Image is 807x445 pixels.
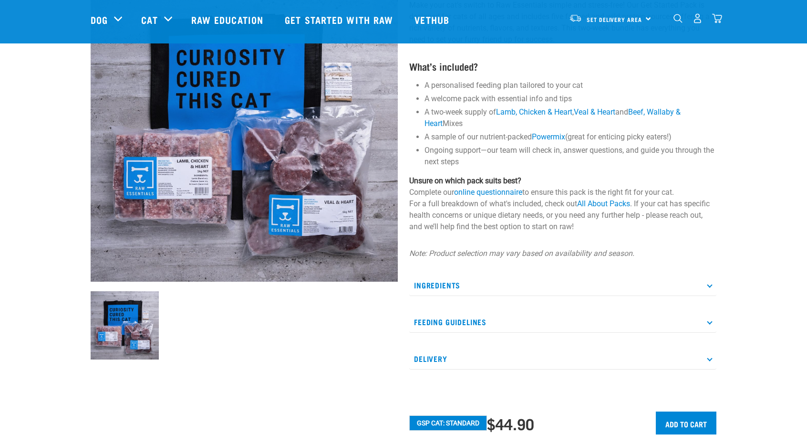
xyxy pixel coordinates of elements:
img: home-icon@2x.png [712,13,722,23]
a: Vethub [405,0,461,39]
strong: Unsure on which pack suits best? [409,176,521,185]
li: A personalised feeding plan tailored to your cat [424,80,716,91]
li: A sample of our nutrient-packed (great for enticing picky eaters!) [424,131,716,143]
input: Add to cart [656,412,716,434]
span: Set Delivery Area [587,18,642,21]
img: home-icon-1@2x.png [673,14,683,23]
a: Veal & Heart [574,107,615,117]
a: Get started with Raw [275,0,405,39]
a: online questionnaire [454,188,522,197]
button: GSP Cat: Standard [409,415,487,431]
a: Dog [91,12,108,27]
img: user.png [693,13,703,23]
em: Note: Product selection may vary based on availability and season. [409,249,634,258]
li: Ongoing support—our team will check in, answer questions, and guide you through the next steps [424,145,716,168]
a: Powermix [532,132,565,141]
a: Cat [141,12,157,27]
img: van-moving.png [569,14,582,22]
p: Delivery [409,348,716,370]
div: $44.90 [487,415,534,432]
img: Assortment Of Raw Essential Products For Cats Including, Blue And Black Tote Bag With "Curiosity ... [91,291,159,360]
strong: What’s included? [409,64,478,69]
li: A welcome pack with essential info and tips [424,93,716,105]
p: Complete our to ensure this pack is the right fit for your cat. For a full breakdown of what's in... [409,175,716,233]
p: Ingredients [409,275,716,296]
a: All About Packs [577,199,630,208]
li: A two-week supply of , and Mixes [424,106,716,129]
a: Raw Education [182,0,275,39]
a: Lamb, Chicken & Heart [496,107,572,117]
p: Feeding Guidelines [409,311,716,333]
